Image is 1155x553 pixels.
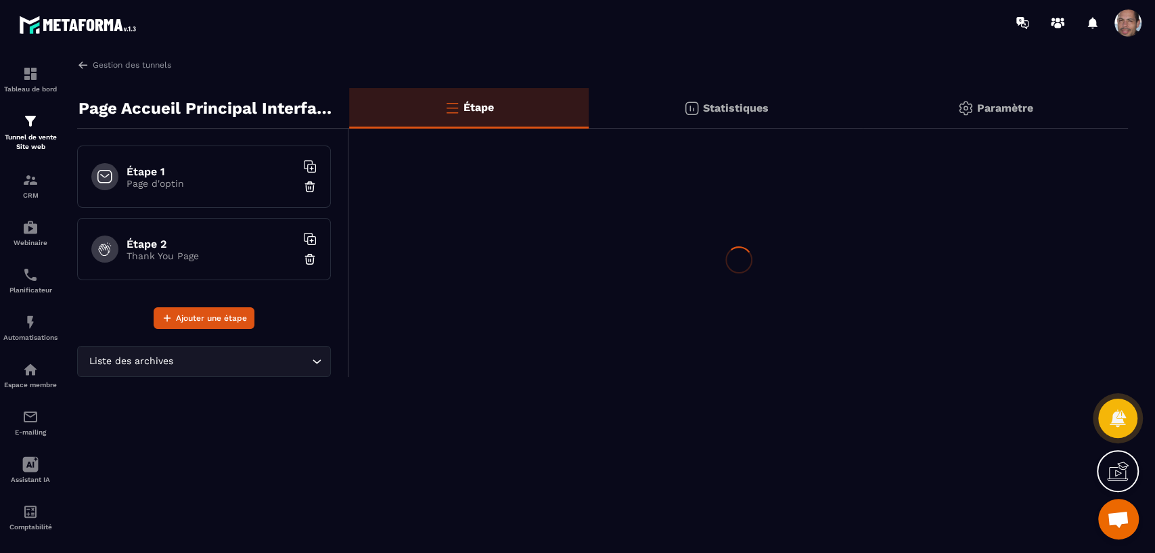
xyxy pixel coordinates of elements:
[3,428,58,436] p: E-mailing
[3,446,58,493] a: Assistant IA
[77,59,89,71] img: arrow
[1098,499,1139,539] div: Ouvrir le chat
[3,239,58,246] p: Webinaire
[957,100,974,116] img: setting-gr.5f69749f.svg
[22,361,39,378] img: automations
[127,238,296,250] h6: Étape 2
[3,334,58,341] p: Automatisations
[303,180,317,194] img: trash
[22,66,39,82] img: formation
[3,304,58,351] a: automationsautomationsAutomatisations
[22,219,39,236] img: automations
[78,95,339,122] p: Page Accueil Principal Interface83
[3,351,58,399] a: automationsautomationsEspace membre
[22,172,39,188] img: formation
[3,381,58,389] p: Espace membre
[3,523,58,531] p: Comptabilité
[683,100,700,116] img: stats.20deebd0.svg
[19,12,141,37] img: logo
[77,346,331,377] div: Search for option
[86,354,176,369] span: Liste des archives
[3,56,58,103] a: formationformationTableau de bord
[176,354,309,369] input: Search for option
[444,99,460,116] img: bars-o.4a397970.svg
[127,178,296,189] p: Page d'optin
[3,257,58,304] a: schedulerschedulerPlanificateur
[3,476,58,483] p: Assistant IA
[3,192,58,199] p: CRM
[3,133,58,152] p: Tunnel de vente Site web
[3,399,58,446] a: emailemailE-mailing
[977,102,1033,114] p: Paramètre
[154,307,254,329] button: Ajouter une étape
[22,504,39,520] img: accountant
[3,162,58,209] a: formationformationCRM
[3,286,58,294] p: Planificateur
[3,493,58,541] a: accountantaccountantComptabilité
[703,102,769,114] p: Statistiques
[176,311,247,325] span: Ajouter une étape
[22,267,39,283] img: scheduler
[127,250,296,261] p: Thank You Page
[3,85,58,93] p: Tableau de bord
[22,314,39,330] img: automations
[3,103,58,162] a: formationformationTunnel de vente Site web
[22,113,39,129] img: formation
[127,165,296,178] h6: Étape 1
[77,59,171,71] a: Gestion des tunnels
[3,209,58,257] a: automationsautomationsWebinaire
[303,252,317,266] img: trash
[22,409,39,425] img: email
[463,101,494,114] p: Étape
